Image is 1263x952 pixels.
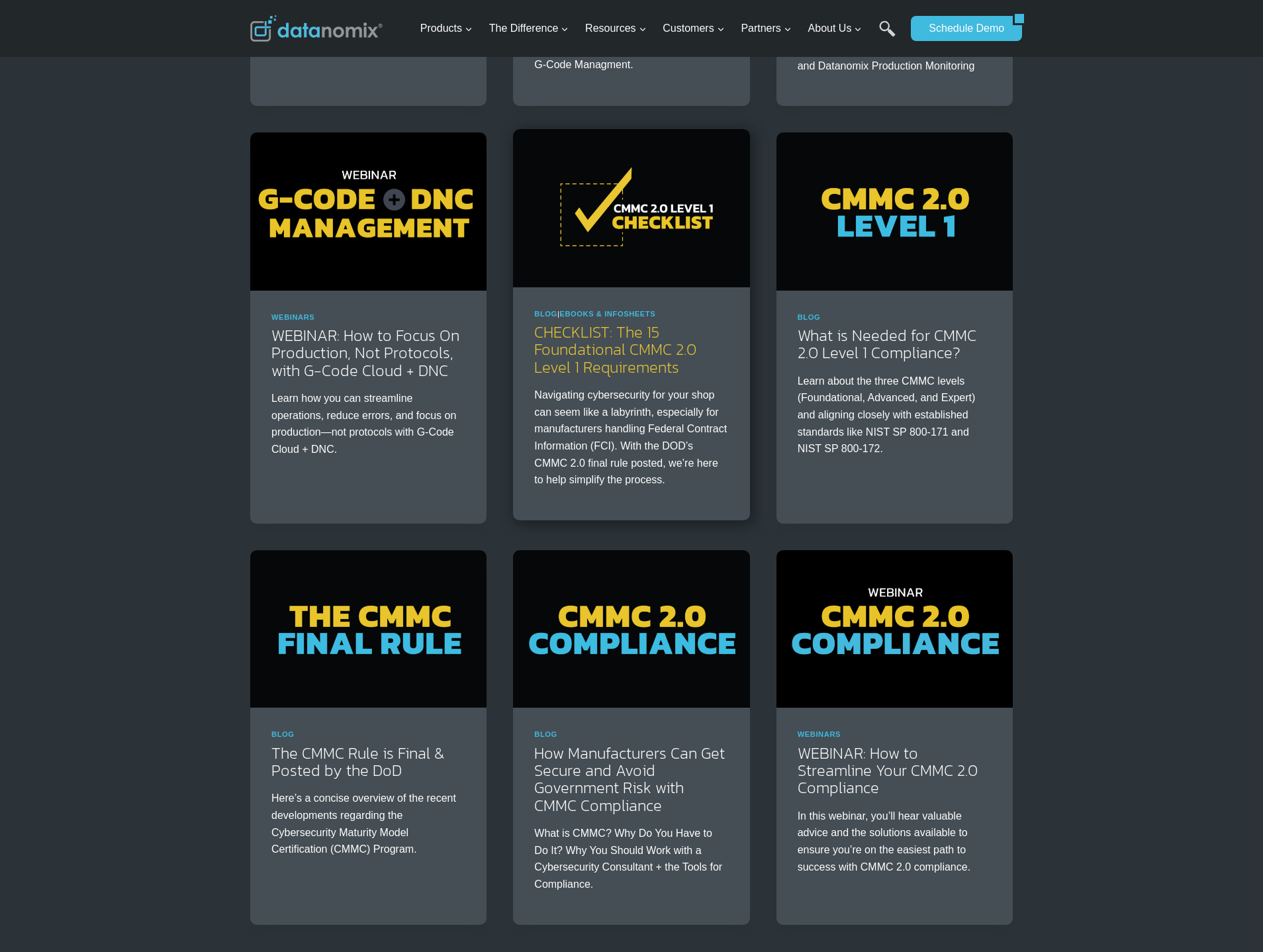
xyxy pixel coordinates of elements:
span: Customers [663,20,724,37]
a: What is Needed for CMMC 2.0 Level 1 Compliance? [798,324,976,364]
a: WEBINAR: How to Focus On Production, Not Protocols, with G-Code Cloud + DNC [271,324,459,382]
a: eBooks & Infosheets [559,310,655,318]
a: Schedule Demo [911,16,1013,41]
p: Navigating cybersecurity for your shop can seem like a labyrinth, especially for manufacturers ha... [534,387,728,489]
a: Blog [534,730,557,738]
p: What is CMMC? Why Do You Have to Do It? Why You Should Work with a Cybersecurity Consultant + the... [534,825,728,892]
img: CMMC 2.0 Compliance [776,550,1013,708]
img: What is Needed for CMMC 2.0 Level 1 Compliance? [776,132,1013,290]
p: Here’s a concise overview of the recent developments regarding the Cybersecurity Maturity Model C... [271,790,465,857]
span: The Difference [489,20,569,37]
p: In this webinar, you’ll hear valuable advice and the solutions available to ensure you’re on the ... [798,808,992,875]
a: How Manufacturers Can Get Secure and Avoid Government Risk with CMMC Compliance [534,741,725,817]
p: Learn about the three CMMC levels (Foundational, Advanced, and Expert) and aligning closely with ... [798,373,992,457]
a: CHECKLIST: The 15 Foundational CMMC 2.0 Level 1 Requirements [534,320,696,379]
a: Blog [271,730,295,738]
span: Products [420,20,473,37]
a: Search [879,21,896,50]
img: Datanomix [250,15,383,42]
a: WEBINAR: How to Streamline Your CMMC 2.0 Compliance [798,741,978,800]
span: Partners [741,20,791,37]
span: | [534,310,655,318]
p: Learn how you can streamline operations, reduce errors, and focus on production—not protocols wit... [271,390,465,457]
nav: Primary Navigation [415,7,905,50]
a: Blog [798,313,821,321]
a: The CMMC Rule is Final & Posted by the DoD [271,741,445,782]
a: Webinars [798,730,841,738]
span: About Us [808,20,863,37]
img: G-Code + DNC Management [250,132,487,290]
a: Webinars [271,313,314,321]
span: Resources [585,20,646,37]
img: 15 practices focused on cyber hygiene [513,129,749,287]
img: How to streamline your CMMC 2.0 compliance [513,550,749,708]
img: The CMMC Rule is Final & Posted by the DoD [250,550,487,708]
a: Blog [534,310,557,318]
